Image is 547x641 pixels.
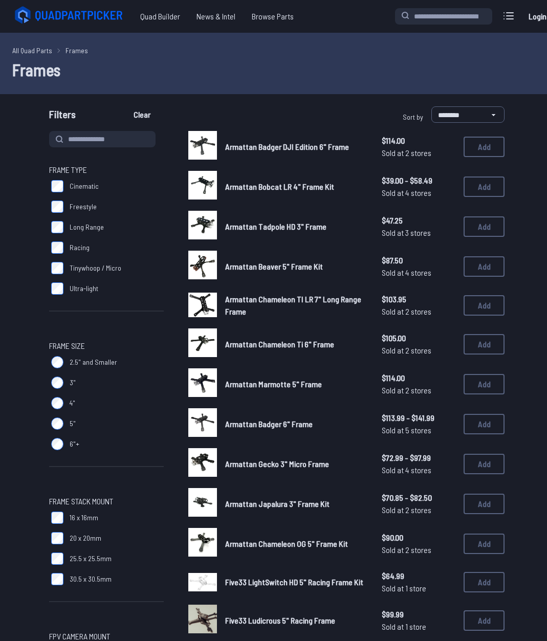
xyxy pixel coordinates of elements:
a: image [188,171,217,203]
span: Armattan Tadpole HD 3" Frame [225,222,326,231]
span: $87.50 [382,254,455,267]
button: Add [464,374,505,394]
a: News & Intel [188,6,244,27]
span: $105.00 [382,332,455,344]
a: Armattan Chameleon OG 5" Frame Kit [225,538,365,550]
img: image [188,528,217,557]
span: Ultra-light [70,283,98,294]
span: 6"+ [70,439,79,449]
span: Armattan Badger DJI Edition 6" Frame [225,142,349,151]
span: Sold at 4 stores [382,464,455,476]
span: $39.00 - $58.49 [382,174,455,187]
a: image [188,568,217,596]
input: 20 x 20mm [51,532,63,544]
button: Add [464,216,505,237]
span: Armattan Japalura 3" Frame Kit [225,499,330,509]
a: Armattan Chameleon TI LR 7" Long Range Frame [225,293,365,318]
span: Sold at 3 stores [382,227,455,239]
a: Armattan Marmotte 5" Frame [225,378,365,390]
span: Quad Builder [132,6,188,27]
a: Five33 Ludicrous 5" Racing Frame [225,614,365,627]
input: Racing [51,241,63,254]
button: Add [464,137,505,157]
button: Add [464,494,505,514]
a: image [188,291,217,320]
button: Add [464,295,505,316]
span: Armattan Chameleon Ti 6" Frame [225,339,334,349]
button: Add [464,256,505,277]
a: image [188,211,217,242]
span: Armattan Beaver 5" Frame Kit [225,261,323,271]
input: 30.5 x 30.5mm [51,573,63,585]
span: Armattan Bobcat LR 4" Frame Kit [225,182,334,191]
img: image [188,605,217,633]
img: image [188,368,217,397]
span: $64.99 [382,570,455,582]
a: Armattan Bobcat LR 4" Frame Kit [225,181,365,193]
span: 25.5 x 25.5mm [70,554,112,564]
span: Five33 LightSwitch HD 5" Racing Frame Kit [225,577,363,587]
img: image [188,293,217,317]
input: 2.5" and Smaller [51,356,63,368]
span: Armattan Chameleon OG 5" Frame Kit [225,539,348,548]
a: Armattan Beaver 5" Frame Kit [225,260,365,273]
span: Frame Type [49,164,87,176]
button: Add [464,334,505,355]
span: Armattan Chameleon TI LR 7" Long Range Frame [225,294,361,316]
a: image [188,251,217,282]
a: Armattan Badger 6" Frame [225,418,365,430]
span: 20 x 20mm [70,533,101,543]
h1: Frames [12,57,541,82]
span: Sold at 5 stores [382,424,455,436]
span: Frame Stack Mount [49,495,113,507]
a: Armattan Tadpole HD 3" Frame [225,220,365,233]
a: Armattan Gecko 3" Micro Frame [225,458,365,470]
select: Sort by [431,106,505,123]
span: $99.99 [382,608,455,621]
a: image [188,408,217,440]
a: All Quad Parts [12,45,52,56]
span: 4" [70,398,75,408]
a: image [188,528,217,560]
img: image [188,573,217,591]
span: 5" [70,418,76,429]
a: Frames [65,45,88,56]
img: image [188,328,217,357]
a: image [188,368,217,400]
span: Long Range [70,222,104,232]
span: $103.95 [382,293,455,305]
span: Sold at 2 stores [382,147,455,159]
img: image [188,251,217,279]
img: image [188,488,217,517]
a: Armattan Japalura 3" Frame Kit [225,498,365,510]
span: Sold at 2 stores [382,344,455,357]
span: $113.99 - $141.99 [382,412,455,424]
span: Frame Size [49,340,85,352]
span: Armattan Gecko 3" Micro Frame [225,459,329,469]
img: image [188,131,217,160]
a: Browse Parts [244,6,302,27]
span: $90.00 [382,532,455,544]
button: Add [464,572,505,592]
span: Sold at 2 stores [382,305,455,318]
button: Add [464,534,505,554]
a: Armattan Chameleon Ti 6" Frame [225,338,365,350]
span: Armattan Badger 6" Frame [225,419,313,429]
a: Five33 LightSwitch HD 5" Racing Frame Kit [225,576,365,588]
img: image [188,171,217,200]
span: 30.5 x 30.5mm [70,574,112,584]
span: Sold at 1 store [382,621,455,633]
img: image [188,211,217,239]
span: Tinywhoop / Micro [70,263,121,273]
button: Add [464,610,505,631]
input: Tinywhoop / Micro [51,262,63,274]
span: Sold at 4 stores [382,187,455,199]
a: image [188,328,217,360]
button: Add [464,414,505,434]
span: Sold at 2 stores [382,544,455,556]
span: Racing [70,242,90,253]
a: image [188,448,217,480]
span: Sold at 4 stores [382,267,455,279]
span: Sold at 2 stores [382,384,455,396]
